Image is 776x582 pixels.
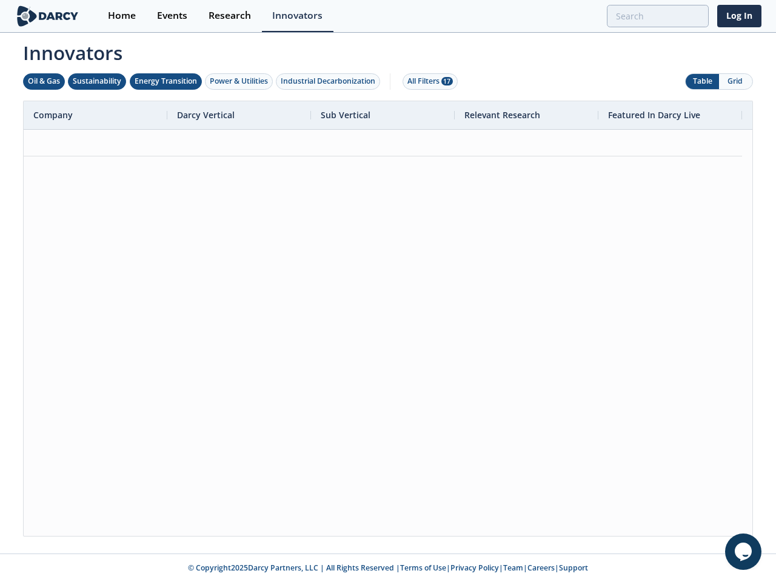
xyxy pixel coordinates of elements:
span: Innovators [15,34,761,67]
div: Energy Transition [135,76,197,87]
input: Advanced Search [607,5,709,27]
div: Innovators [272,11,323,21]
div: Home [108,11,136,21]
span: Relevant Research [464,109,540,121]
button: Power & Utilities [205,73,273,90]
div: Sustainability [73,76,121,87]
button: Sustainability [68,73,126,90]
button: Energy Transition [130,73,202,90]
div: Events [157,11,187,21]
a: Careers [527,563,555,573]
div: All Filters [407,76,453,87]
div: Power & Utilities [210,76,268,87]
button: Industrial Decarbonization [276,73,380,90]
a: Log In [717,5,761,27]
div: Oil & Gas [28,76,60,87]
span: Darcy Vertical [177,109,235,121]
a: Team [503,563,523,573]
span: Sub Vertical [321,109,370,121]
button: All Filters 17 [403,73,458,90]
button: Grid [719,74,752,89]
span: Company [33,109,73,121]
button: Table [686,74,719,89]
button: Oil & Gas [23,73,65,90]
iframe: chat widget [725,533,764,570]
span: Featured In Darcy Live [608,109,700,121]
a: Terms of Use [400,563,446,573]
div: Research [209,11,251,21]
img: logo-wide.svg [15,5,81,27]
span: 17 [441,77,453,85]
p: © Copyright 2025 Darcy Partners, LLC | All Rights Reserved | | | | | [17,563,759,574]
a: Privacy Policy [450,563,499,573]
a: Support [559,563,588,573]
div: Industrial Decarbonization [281,76,375,87]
